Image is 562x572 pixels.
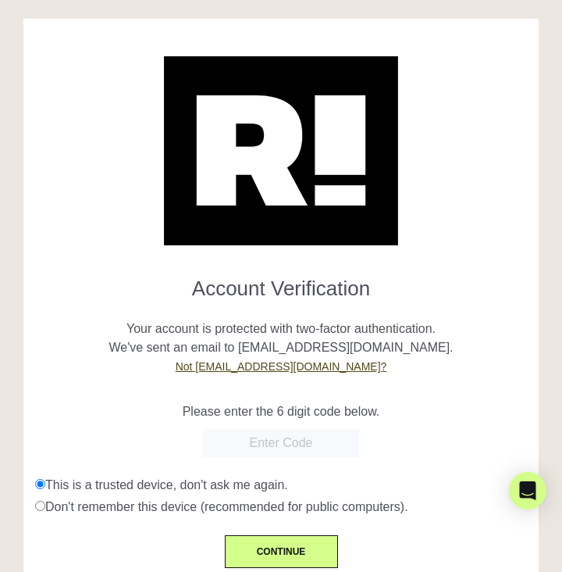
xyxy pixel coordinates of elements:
div: Open Intercom Messenger [509,472,546,509]
div: This is a trusted device, don't ask me again. [35,476,527,495]
input: Enter Code [203,429,359,457]
h1: Account Verification [35,264,527,301]
p: Your account is protected with two-factor authentication. We've sent an email to [EMAIL_ADDRESS][... [35,301,527,376]
p: Please enter the 6 digit code below. [35,402,527,421]
a: Not [EMAIL_ADDRESS][DOMAIN_NAME]? [176,360,387,373]
button: CONTINUE [225,535,338,568]
img: Retention.com [164,56,398,245]
div: Don't remember this device (recommended for public computers). [35,498,527,517]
